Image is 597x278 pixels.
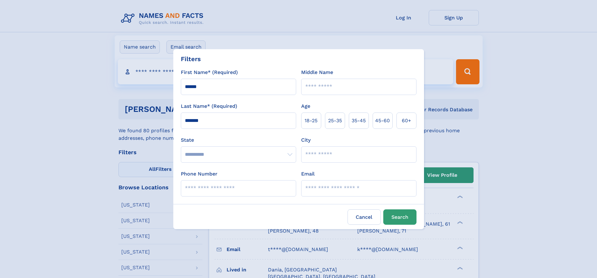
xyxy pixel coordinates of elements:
[305,117,317,124] span: 18‑25
[181,170,217,178] label: Phone Number
[328,117,342,124] span: 25‑35
[348,209,381,225] label: Cancel
[181,69,238,76] label: First Name* (Required)
[181,136,296,144] label: State
[301,136,311,144] label: City
[383,209,416,225] button: Search
[181,102,237,110] label: Last Name* (Required)
[301,69,333,76] label: Middle Name
[301,102,310,110] label: Age
[352,117,366,124] span: 35‑45
[301,170,315,178] label: Email
[402,117,411,124] span: 60+
[375,117,390,124] span: 45‑60
[181,54,201,64] div: Filters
